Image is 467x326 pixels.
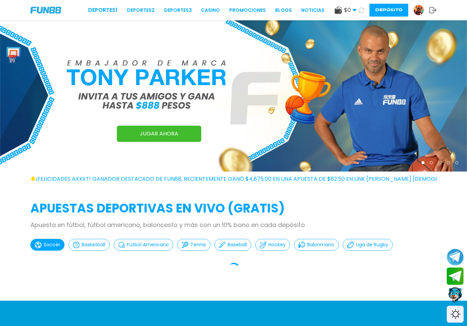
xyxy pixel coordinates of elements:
a: CASINO [201,7,220,14]
button: Hockey [255,239,290,251]
button: Basketball [69,239,110,251]
button: Soccer [30,239,64,251]
img: Avatar [414,5,424,15]
button: Balonmano [294,239,339,251]
p: Basketball [82,241,105,248]
button: Liga de Rugby [343,239,393,251]
button: Baseball [214,239,251,251]
button: Join telegram channel [447,248,464,266]
a: NOTICIAS [301,7,325,14]
button: Futbol Americano [114,239,173,251]
button: Contact customer service [447,286,464,304]
a: Avatar [413,5,429,16]
button: Join telegram [447,268,464,285]
p: Apuesta en fútbol, fútbol americano, baloncesto y más con un 10% bono en cada depósito [30,220,437,229]
a: Promociones [229,7,266,14]
p: Tennis [190,241,206,248]
a: Deportes1 [88,6,118,14]
div: Switch theme [447,306,464,323]
p: Soccer [44,241,60,248]
a: Deportes2 [127,7,155,14]
p: Hockey [268,241,286,248]
p: Liga de Rugby [356,241,388,248]
a: Deportes3 [164,7,192,14]
a: BLOGS [275,7,292,14]
button: Depósito [369,4,408,17]
p: Futbol Americano [127,241,169,248]
p: Baseball [228,241,247,248]
span: $ 0 [344,6,357,14]
button: Tennis [177,239,210,251]
h2: APUESTAS DEPORTIVAS EN VIVO (gratis) [30,199,437,218]
img: Company Logo [30,7,61,14]
a: JUGAR AHORA [117,126,201,142]
p: Balonmano [307,241,334,248]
